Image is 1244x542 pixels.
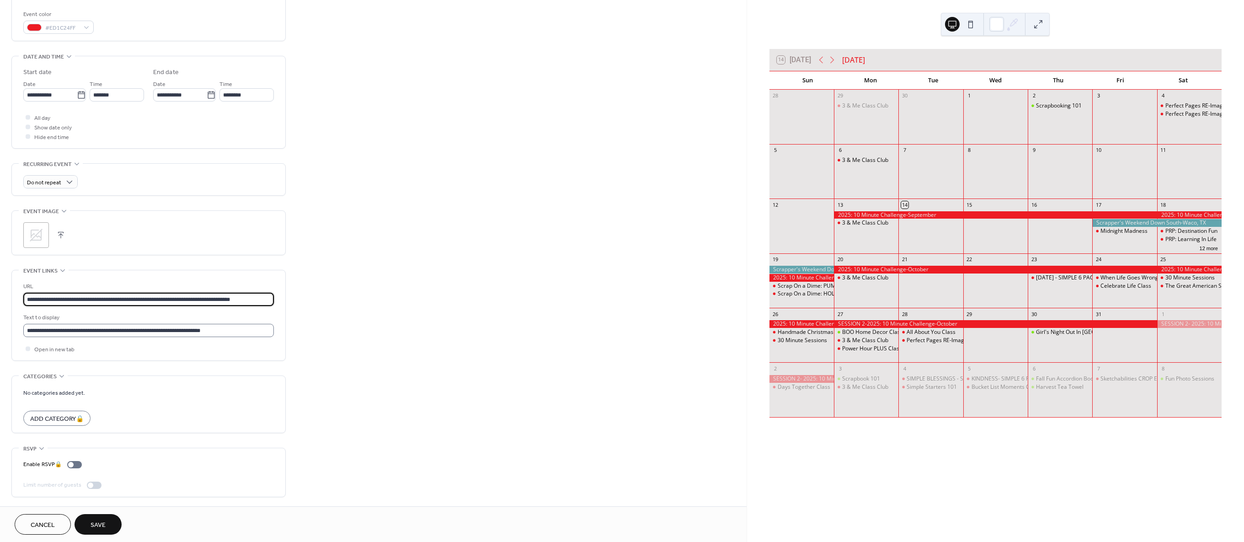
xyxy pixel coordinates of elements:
div: Fun Photo Sessions [1165,375,1214,383]
div: URL [23,282,272,291]
div: SESSION 2- 2025: 10 Minute Challenge-October [769,375,834,383]
div: 8 [1160,365,1167,372]
div: Scrap On a Dime: PUMPKIN SPICE EDITION [769,282,834,290]
div: 4 [901,365,908,372]
div: Scrapper's Weekend Down South-Waco, TX [1092,219,1222,227]
div: Perfect Pages RE-Imagined Class 4 [907,337,995,344]
div: 3 & Me Class Club [834,102,898,110]
button: 12 more [1196,244,1222,252]
span: Date [23,80,36,89]
div: Thu [1027,71,1089,90]
div: Text to display [23,313,272,322]
div: 12 [772,201,779,208]
div: 3 & Me Class Club [842,156,888,164]
div: 8 [966,147,973,154]
div: SIMPLE BLESSINGS - SIMPLE 6 PACK CLASS [898,375,963,383]
div: Harvest Tea Towel [1036,383,1084,391]
div: 3 [1095,92,1102,99]
div: KINDNESS- SIMPLE 6 PACK CLASS [963,375,1028,383]
div: 6 [1030,365,1037,372]
div: Power Hour PLUS Class: Fall Fun [842,345,924,353]
div: 3 & Me Class Club [834,383,898,391]
div: Sketchabilities CROP Event [1092,375,1157,383]
div: Sat [1152,71,1214,90]
span: Time [219,80,232,89]
div: ; [23,222,49,248]
div: 30 Minute Sessions [1157,274,1222,282]
div: Simple Starters 101 [898,383,963,391]
div: Tue [902,71,964,90]
div: Bucket List Moments Class [963,383,1028,391]
span: #ED1C24FF [45,23,79,33]
div: Scrapbook 101 [834,375,898,383]
div: Scrapbooking 101 [1028,102,1092,110]
div: 3 & Me Class Club [842,219,888,227]
span: Hide end time [34,133,69,142]
div: Power Hour PLUS Class: Fall Fun [834,345,898,353]
div: Scrap On a Dime: HOLIDAY MAGIC EDITION [769,290,834,298]
div: 25 [1160,256,1167,263]
div: SESSION 2-2025: 10 Minute Challenge-October [834,320,1157,328]
div: [DATE] - SIMPLE 6 PACK CLASS [1036,274,1115,282]
div: Fri [1089,71,1152,90]
div: Sun [777,71,839,90]
div: 30 Minute Sessions [778,337,827,344]
div: 11 [1160,147,1167,154]
div: 3 & Me Class Club [842,102,888,110]
div: Handmade Christmas Class [778,328,849,336]
div: 30 Minute Sessions [1165,274,1215,282]
div: SIMPLE BLESSINGS - SIMPLE 6 PACK CLASS [907,375,1016,383]
div: 3 & Me Class Club [834,219,898,227]
div: 6 [837,147,844,154]
div: Fall Fun Accordion Book [1028,375,1092,383]
div: PRP: Learning In Life [1157,236,1222,243]
div: [DATE] [842,54,865,65]
div: Girl's Night Out In [GEOGRAPHIC_DATA] [1036,328,1137,336]
div: All About You Class [907,328,956,336]
div: BOO Home Decor Class [842,328,903,336]
div: 15 [966,201,973,208]
div: 23 [1030,256,1037,263]
div: 19 [772,256,779,263]
div: Scrap On a Dime: HOLIDAY MAGIC EDITION [778,290,889,298]
div: 7 [901,147,908,154]
div: Start date [23,68,52,77]
div: When Life Goes Wrong Class [1100,274,1174,282]
div: 30 Minute Sessions [769,337,834,344]
span: Cancel [31,521,55,530]
div: Simple Starters 101 [907,383,957,391]
div: 13 [837,201,844,208]
button: Cancel [15,514,71,535]
div: 24 [1095,256,1102,263]
div: 1 [1160,311,1167,317]
div: 2025: 10 Minute Challenge-October [769,320,834,328]
div: 28 [901,311,908,317]
div: Harvest Tea Towel [1028,383,1092,391]
div: Celebrate Life Class [1100,282,1151,290]
div: KINDNESS- SIMPLE 6 PACK CLASS [972,375,1057,383]
div: Days Together Class [778,383,830,391]
div: Handmade Christmas Class [769,328,834,336]
div: Scrapbooking 101 [1036,102,1082,110]
div: Scrap On a Dime: PUMPKIN SPICE EDITION [778,282,886,290]
div: Scrapbook 101 [842,375,880,383]
div: Fall Fun Accordion Book [1036,375,1096,383]
div: PRP: Destination Fun [1165,227,1217,235]
div: Perfect Pages RE-Imagined Class 2 [1157,110,1222,118]
div: 17 [1095,201,1102,208]
div: 2025: 10 Minute Challenge-October [834,266,1157,274]
div: End date [153,68,179,77]
div: OCTOBER 31 - SIMPLE 6 PACK CLASS [1028,274,1092,282]
span: Open in new tab [34,345,75,354]
div: Girl's Night Out In Boston [1028,328,1092,336]
span: Time [90,80,102,89]
div: Bucket List Moments Class [972,383,1040,391]
div: 3 & Me Class Club [834,337,898,344]
div: Limit number of guests [23,480,81,490]
div: 3 & Me Class Club [842,274,888,282]
div: 1 [966,92,973,99]
div: 10 [1095,147,1102,154]
div: 9 [1030,147,1037,154]
span: RSVP [23,444,37,454]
